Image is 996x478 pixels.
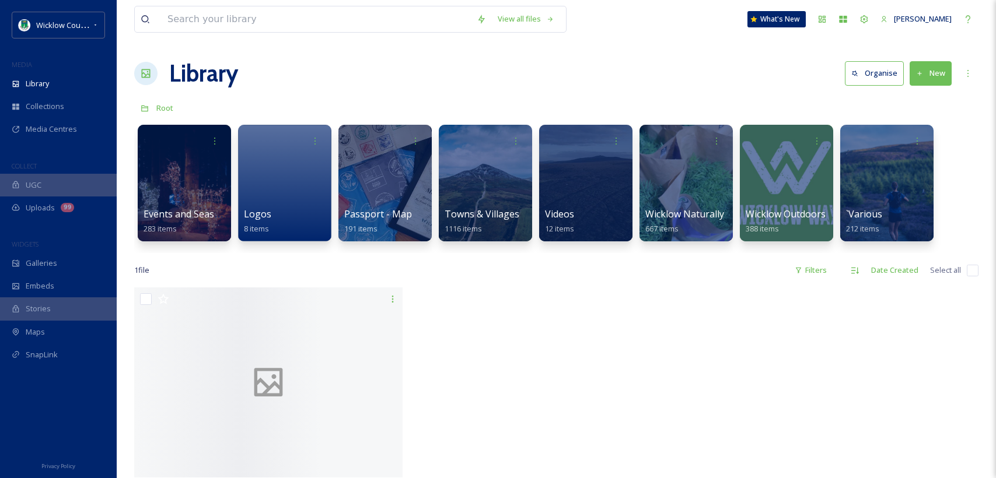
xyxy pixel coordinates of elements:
[134,265,149,276] span: 1 file
[845,61,904,85] button: Organise
[445,223,482,234] span: 1116 items
[747,11,806,27] a: What's New
[244,223,269,234] span: 8 items
[26,124,77,135] span: Media Centres
[19,19,30,31] img: download%20(9).png
[545,223,574,234] span: 12 items
[12,240,39,248] span: WIDGETS
[789,259,833,282] div: Filters
[144,208,233,220] span: Events and Seasonal
[144,223,177,234] span: 283 items
[144,209,233,234] a: Events and Seasonal283 items
[910,61,952,85] button: New
[645,209,724,234] a: Wicklow Naturally667 items
[41,462,75,470] span: Privacy Policy
[846,209,882,234] a: `Various212 items
[26,258,57,269] span: Galleries
[746,209,826,234] a: Wicklow Outdoors388 items
[36,19,118,30] span: Wicklow County Council
[169,56,238,91] a: Library
[244,208,271,220] span: Logos
[875,8,957,30] a: [PERSON_NAME]
[244,209,271,234] a: Logos8 items
[12,60,32,69] span: MEDIA
[865,259,924,282] div: Date Created
[156,101,173,115] a: Root
[26,78,49,89] span: Library
[445,208,519,220] span: Towns & Villages
[746,223,779,234] span: 388 items
[344,209,412,234] a: Passport - Map191 items
[845,61,910,85] a: Organise
[645,208,724,220] span: Wicklow Naturally
[846,208,882,220] span: `Various
[645,223,679,234] span: 667 items
[492,8,560,30] a: View all files
[156,103,173,113] span: Root
[545,208,574,220] span: Videos
[162,6,471,32] input: Search your library
[26,280,54,291] span: Embeds
[41,458,75,472] a: Privacy Policy
[545,209,574,234] a: Videos12 items
[12,161,37,170] span: COLLECT
[26,202,55,213] span: Uploads
[746,208,826,220] span: Wicklow Outdoors
[344,223,378,234] span: 191 items
[26,101,64,112] span: Collections
[344,208,412,220] span: Passport - Map
[61,203,74,212] div: 99
[26,180,41,191] span: UGC
[894,13,952,24] span: [PERSON_NAME]
[26,349,58,360] span: SnapLink
[26,326,45,338] span: Maps
[930,265,961,276] span: Select all
[846,223,879,234] span: 212 items
[26,303,51,314] span: Stories
[445,209,519,234] a: Towns & Villages1116 items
